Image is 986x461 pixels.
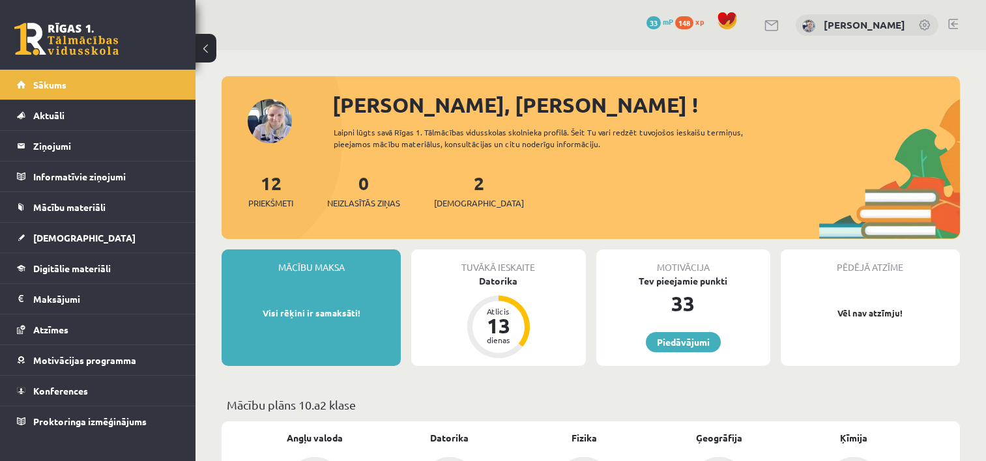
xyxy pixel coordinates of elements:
[33,109,65,121] span: Aktuāli
[222,249,401,274] div: Mācību maksa
[596,288,770,319] div: 33
[33,385,88,397] span: Konferences
[695,16,704,27] span: xp
[646,332,721,352] a: Piedāvājumi
[430,431,469,445] a: Datorika
[33,201,106,213] span: Mācību materiāli
[227,396,955,413] p: Mācību plāns 10.a2 klase
[33,79,66,91] span: Sākums
[327,171,400,210] a: 0Neizlasītās ziņas
[33,284,179,314] legend: Maksājumi
[411,274,585,288] div: Datorika
[17,314,179,344] a: Atzīmes
[334,126,777,150] div: Laipni lūgts savā Rīgas 1. Tālmācības vidusskolas skolnieka profilā. Šeit Tu vari redzēt tuvojošo...
[646,16,661,29] span: 33
[663,16,673,27] span: mP
[327,197,400,210] span: Neizlasītās ziņas
[17,161,179,191] a: Informatīvie ziņojumi
[781,249,960,274] div: Pēdējā atzīme
[287,431,343,445] a: Angļu valoda
[332,89,960,120] div: [PERSON_NAME], [PERSON_NAME] !
[17,131,179,161] a: Ziņojumi
[802,20,815,33] img: Kristīne Vītola
[411,274,585,360] a: Datorika Atlicis 13 dienas
[228,307,394,320] p: Visi rēķini ir samaksāti!
[33,415,147,427] span: Proktoringa izmēģinājums
[33,131,179,161] legend: Ziņojumi
[17,406,179,436] a: Proktoringa izmēģinājums
[17,345,179,375] a: Motivācijas programma
[248,171,293,210] a: 12Priekšmeti
[33,354,136,366] span: Motivācijas programma
[33,232,136,244] span: [DEMOGRAPHIC_DATA]
[33,262,111,274] span: Digitālie materiāli
[17,192,179,222] a: Mācību materiāli
[479,315,518,336] div: 13
[411,249,585,274] div: Tuvākā ieskaite
[572,431,597,445] a: Fizika
[33,324,68,335] span: Atzīmes
[479,307,518,315] div: Atlicis
[434,171,524,210] a: 2[DEMOGRAPHIC_DATA]
[248,197,293,210] span: Priekšmeti
[675,16,693,29] span: 148
[17,284,179,314] a: Maksājumi
[840,431,867,445] a: Ķīmija
[17,100,179,130] a: Aktuāli
[596,249,770,274] div: Motivācija
[17,70,179,100] a: Sākums
[824,18,905,31] a: [PERSON_NAME]
[17,223,179,253] a: [DEMOGRAPHIC_DATA]
[787,307,953,320] p: Vēl nav atzīmju!
[596,274,770,288] div: Tev pieejamie punkti
[675,16,710,27] a: 148 xp
[696,431,742,445] a: Ģeogrāfija
[14,23,119,55] a: Rīgas 1. Tālmācības vidusskola
[17,253,179,283] a: Digitālie materiāli
[33,161,179,191] legend: Informatīvie ziņojumi
[17,376,179,406] a: Konferences
[434,197,524,210] span: [DEMOGRAPHIC_DATA]
[479,336,518,344] div: dienas
[646,16,673,27] a: 33 mP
